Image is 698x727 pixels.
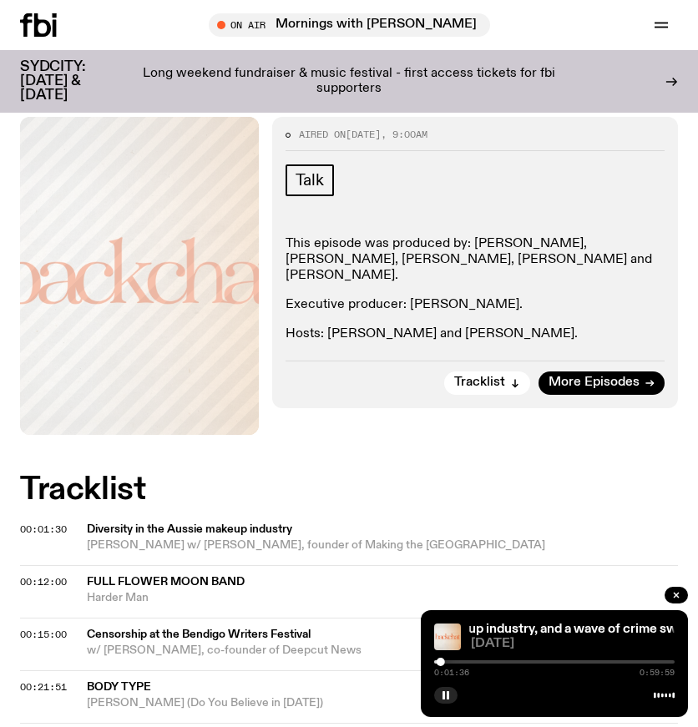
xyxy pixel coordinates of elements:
[299,128,346,141] span: Aired on
[87,539,545,551] span: [PERSON_NAME] w/ [PERSON_NAME], founder of Making the [GEOGRAPHIC_DATA]
[87,576,245,588] span: Full Flower Moon Band
[20,578,67,587] button: 00:12:00
[20,60,127,103] h3: SYDCITY: [DATE] & [DATE]
[20,628,67,641] span: 00:15:00
[20,575,67,588] span: 00:12:00
[286,236,665,285] p: This episode was produced by: [PERSON_NAME], [PERSON_NAME], [PERSON_NAME], [PERSON_NAME] and [PER...
[434,669,469,677] span: 0:01:36
[140,67,558,96] p: Long weekend fundraiser & music festival - first access tickets for fbi supporters
[346,128,381,141] span: [DATE]
[87,590,678,606] span: Harder Man
[286,326,665,342] p: Hosts: [PERSON_NAME] and [PERSON_NAME].
[87,681,151,693] span: Body Type
[549,376,640,389] span: More Episodes
[20,475,678,505] h2: Tracklist
[471,638,675,650] span: [DATE]
[20,680,67,694] span: 00:21:51
[20,525,67,534] button: 00:01:30
[209,13,490,37] button: On AirMornings with [PERSON_NAME]
[286,164,334,196] a: Talk
[444,371,530,395] button: Tracklist
[87,522,668,538] span: Diversity in the Aussie makeup industry
[20,683,67,692] button: 00:21:51
[20,523,67,536] span: 00:01:30
[286,297,665,313] p: Executive producer: [PERSON_NAME].
[381,128,427,141] span: , 9:00am
[296,171,324,189] span: Talk
[20,630,67,639] button: 00:15:00
[539,371,665,395] a: More Episodes
[87,644,362,656] span: w/ [PERSON_NAME], co-founder of Deepcut News
[640,669,675,677] span: 0:59:59
[87,695,532,711] span: [PERSON_NAME] (Do You Believe in [DATE])
[454,376,505,389] span: Tracklist
[87,627,602,643] span: Censorship at the Bendigo Writers Festival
